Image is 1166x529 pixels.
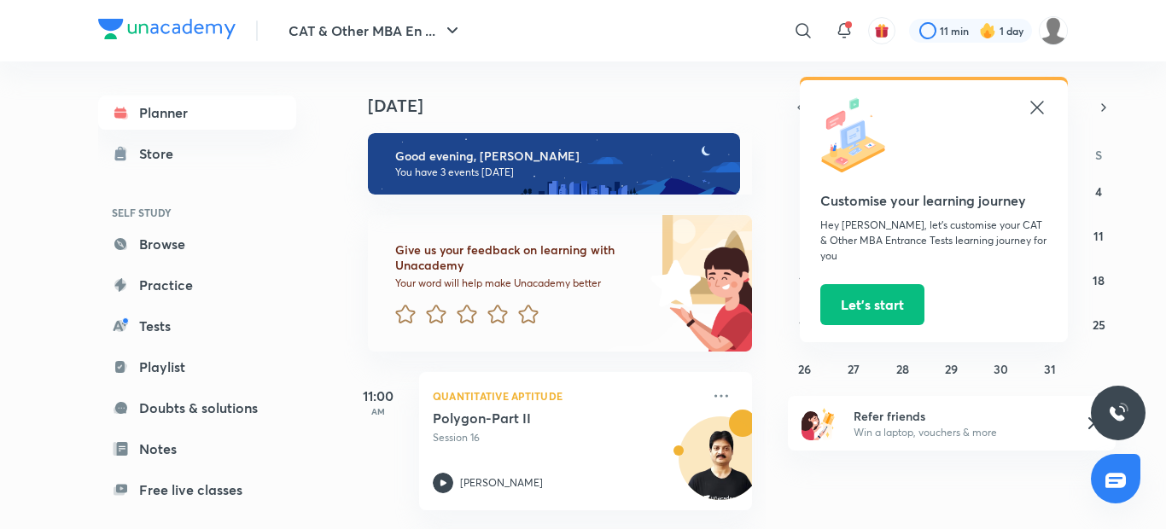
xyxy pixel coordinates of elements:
p: Session 16 [433,430,701,445]
img: avatar [874,23,889,38]
button: October 31, 2025 [1036,355,1064,382]
button: CAT & Other MBA En ... [278,14,473,48]
p: [PERSON_NAME] [460,475,543,491]
abbr: October 18, 2025 [1093,272,1105,288]
a: Company Logo [98,19,236,44]
abbr: October 4, 2025 [1095,183,1102,200]
p: AM [344,406,412,416]
button: Let’s start [820,284,924,325]
img: evening [368,133,740,195]
abbr: Saturday [1095,147,1102,163]
a: Tests [98,309,296,343]
img: Company Logo [98,19,236,39]
h4: [DATE] [368,96,769,116]
a: Free live classes [98,473,296,507]
img: icon [820,97,897,174]
a: Store [98,137,296,171]
abbr: October 31, 2025 [1044,361,1056,377]
a: Practice [98,268,296,302]
abbr: October 28, 2025 [896,361,909,377]
button: October 12, 2025 [791,266,819,294]
abbr: October 30, 2025 [994,361,1008,377]
a: Doubts & solutions [98,391,296,425]
div: Store [139,143,184,164]
button: October 30, 2025 [987,355,1014,382]
button: October 27, 2025 [840,355,867,382]
abbr: October 11, 2025 [1093,228,1104,244]
a: Playlist [98,350,296,384]
h5: Customise your learning journey [820,190,1047,211]
abbr: October 27, 2025 [848,361,860,377]
button: October 26, 2025 [791,355,819,382]
button: October 19, 2025 [791,311,819,338]
abbr: October 29, 2025 [945,361,958,377]
p: Your word will help make Unacademy better [395,276,644,290]
h6: Good evening, [PERSON_NAME] [395,148,725,164]
h6: Refer friends [854,407,1064,425]
img: streak [979,22,996,39]
abbr: October 26, 2025 [798,361,811,377]
button: October 5, 2025 [791,222,819,249]
h6: SELF STUDY [98,198,296,227]
p: Quantitative Aptitude [433,386,701,406]
p: Hey [PERSON_NAME], let’s customise your CAT & Other MBA Entrance Tests learning journey for you [820,218,1047,264]
button: October 11, 2025 [1085,222,1112,249]
h5: Polygon-Part II [433,410,645,427]
h5: 11:00 [344,386,412,406]
a: Browse [98,227,296,261]
img: Avatar [679,426,761,508]
button: October 29, 2025 [938,355,965,382]
img: feedback_image [592,215,752,352]
abbr: October 25, 2025 [1093,317,1105,333]
button: October 28, 2025 [889,355,917,382]
p: Win a laptop, vouchers & more [854,425,1064,440]
a: Planner [98,96,296,130]
button: October 4, 2025 [1085,177,1112,205]
h6: Give us your feedback on learning with Unacademy [395,242,644,273]
img: ttu [1108,403,1128,423]
img: referral [802,406,836,440]
p: You have 3 events [DATE] [395,166,725,179]
a: Notes [98,432,296,466]
button: October 18, 2025 [1085,266,1112,294]
img: chirag [1039,16,1068,45]
abbr: October 19, 2025 [799,317,811,333]
button: October 25, 2025 [1085,311,1112,338]
button: avatar [868,17,895,44]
